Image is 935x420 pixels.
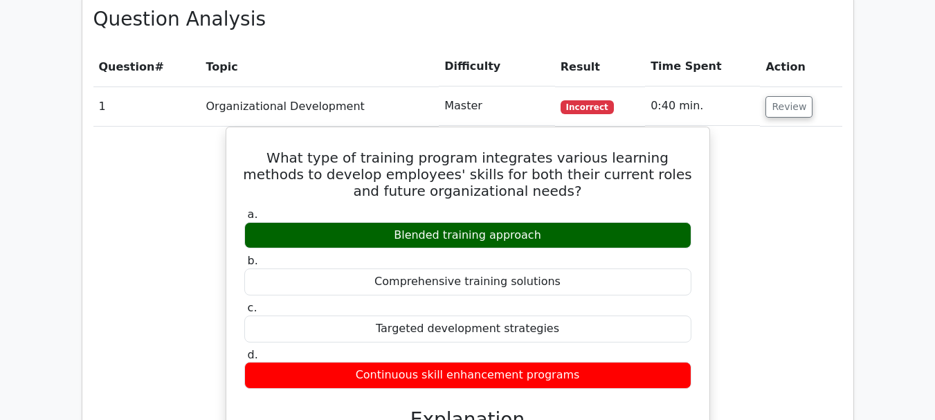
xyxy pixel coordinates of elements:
span: Incorrect [561,100,614,114]
th: Result [555,47,645,86]
div: Blended training approach [244,222,691,249]
div: Targeted development strategies [244,316,691,343]
td: 1 [93,86,201,126]
th: Action [760,47,842,86]
th: Topic [200,47,439,86]
h5: What type of training program integrates various learning methods to develop employees' skills fo... [243,149,693,199]
div: Comprehensive training solutions [244,268,691,295]
span: Question [99,60,155,73]
span: a. [248,208,258,221]
td: Organizational Development [200,86,439,126]
button: Review [765,96,813,118]
h3: Question Analysis [93,8,842,31]
th: # [93,47,201,86]
span: d. [248,348,258,361]
span: c. [248,301,257,314]
td: 0:40 min. [645,86,760,126]
td: Master [439,86,555,126]
th: Difficulty [439,47,555,86]
th: Time Spent [645,47,760,86]
span: b. [248,254,258,267]
div: Continuous skill enhancement programs [244,362,691,389]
